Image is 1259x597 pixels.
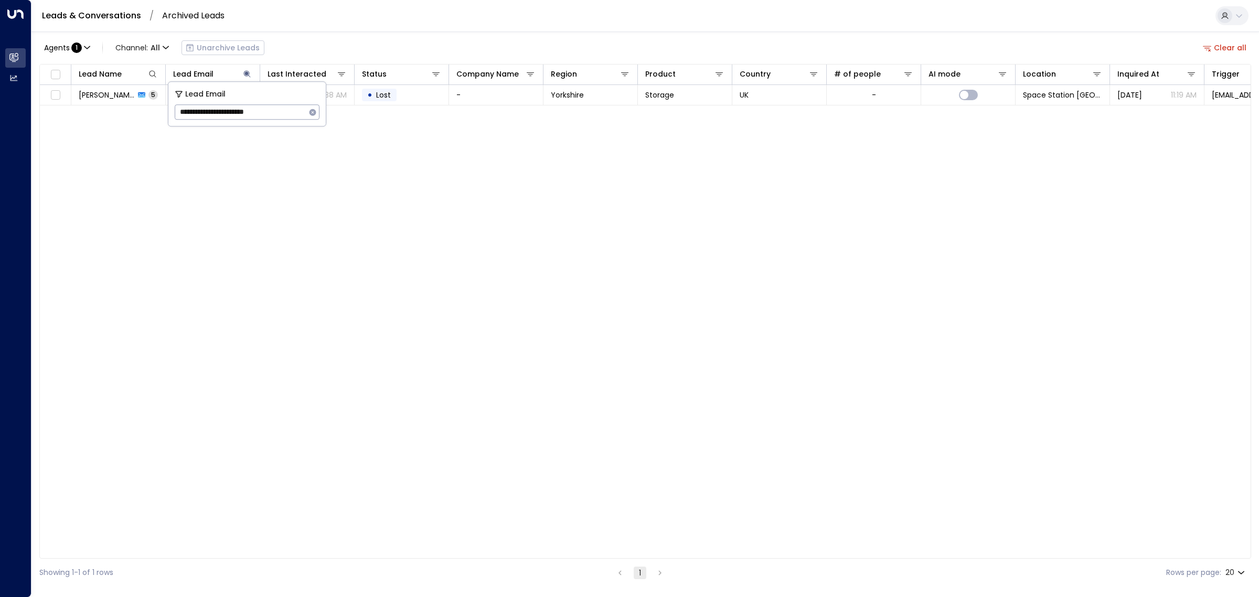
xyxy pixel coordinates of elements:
[162,9,225,22] a: Archived Leads
[456,68,536,80] div: Company Name
[42,9,141,22] a: Leads & Conversations
[1023,68,1056,80] div: Location
[1117,90,1142,100] span: Jul 06, 2025
[39,40,94,55] button: Agents:1
[111,40,173,55] span: Channel:
[150,11,154,20] li: /
[79,90,135,100] span: David Moody
[740,68,819,80] div: Country
[613,566,667,579] nav: pagination navigation
[79,68,158,80] div: Lead Name
[148,90,158,99] span: 5
[79,68,122,80] div: Lead Name
[44,44,70,51] span: Agents
[834,68,913,80] div: # of people
[929,68,1008,80] div: AI mode
[49,68,62,81] span: Toggle select all
[1023,68,1102,80] div: Location
[645,68,676,80] div: Product
[367,86,372,104] div: •
[319,90,347,100] p: 11:38 AM
[1023,90,1102,100] span: Space Station Wakefield
[551,68,630,80] div: Region
[634,567,646,579] button: page 1
[551,68,577,80] div: Region
[1117,68,1197,80] div: Inquired At
[1225,565,1247,580] div: 20
[49,89,62,102] span: Toggle select row
[173,68,214,80] div: Lead Email
[1212,68,1240,80] div: Trigger
[1171,90,1197,100] p: 11:19 AM
[834,68,881,80] div: # of people
[872,90,876,100] div: -
[551,90,584,100] span: Yorkshire
[362,68,441,80] div: Status
[645,90,674,100] span: Storage
[645,68,724,80] div: Product
[449,85,543,105] td: -
[151,44,160,52] span: All
[740,68,771,80] div: Country
[1117,68,1159,80] div: Inquired At
[929,68,961,80] div: AI mode
[268,68,326,80] div: Last Interacted
[1166,567,1221,578] label: Rows per page:
[268,68,347,80] div: Last Interacted
[71,42,82,53] span: 1
[740,90,749,100] span: UK
[173,68,252,80] div: Lead Email
[39,567,113,578] div: Showing 1-1 of 1 rows
[111,40,173,55] button: Channel:All
[44,42,82,53] div: :
[185,88,226,100] span: Lead Email
[376,90,391,100] span: Lost
[1199,40,1251,55] button: Clear all
[456,68,519,80] div: Company Name
[362,68,387,80] div: Status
